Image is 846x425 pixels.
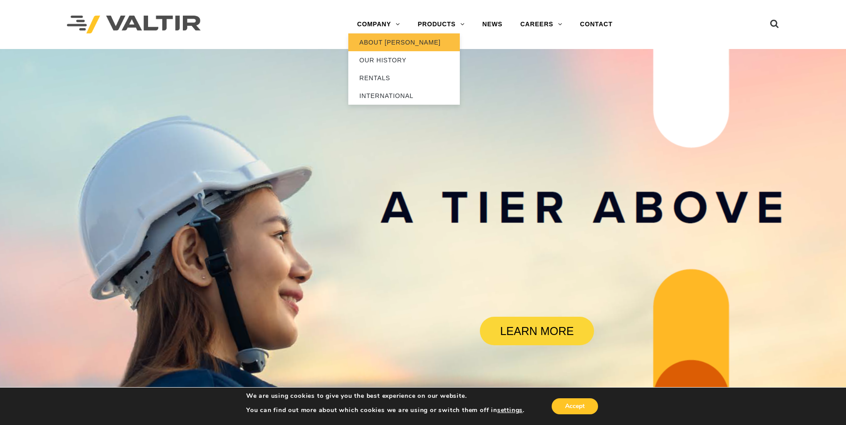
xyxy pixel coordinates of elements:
[512,16,571,33] a: CAREERS
[348,16,409,33] a: COMPANY
[571,16,622,33] a: CONTACT
[480,317,594,345] a: LEARN MORE
[348,33,460,51] a: ABOUT [PERSON_NAME]
[246,406,524,414] p: You can find out more about which cookies we are using or switch them off in .
[474,16,512,33] a: NEWS
[552,398,598,414] button: Accept
[497,406,523,414] button: settings
[246,392,524,400] p: We are using cookies to give you the best experience on our website.
[348,87,460,105] a: INTERNATIONAL
[348,51,460,69] a: OUR HISTORY
[409,16,474,33] a: PRODUCTS
[348,69,460,87] a: RENTALS
[67,16,201,34] img: Valtir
